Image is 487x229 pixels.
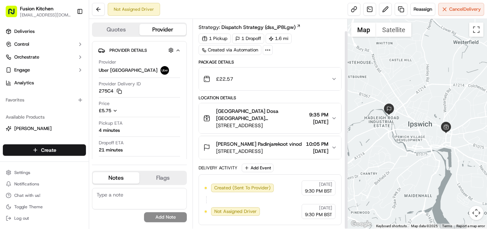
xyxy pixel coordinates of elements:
button: Control [3,39,86,50]
span: £5.75 [99,108,111,114]
span: Log out [14,215,29,221]
span: £22.57 [216,75,233,83]
img: 1738778727109-b901c2ba-d612-49f7-a14d-d897ce62d23f [15,68,28,81]
span: Provider Details [109,48,147,53]
button: Toggle Theme [3,202,86,212]
span: 10:05 PM [306,140,328,148]
a: 💻API Documentation [57,157,117,170]
button: £5.75 [99,108,162,114]
div: Available Products [3,111,86,123]
button: Keyboard shortcuts [376,224,407,229]
span: Dropoff ETA [99,140,124,146]
a: Created via Automation [199,45,261,55]
span: Cancel Delivery [449,6,481,13]
div: 21 minutes [99,147,123,153]
span: Engage [14,67,30,73]
div: Location Details [199,95,342,101]
button: Log out [3,213,86,223]
span: Control [14,41,29,48]
span: Dispatch Strategy (dss_iP8Lgw) [221,24,296,31]
span: [DATE] [319,205,332,211]
span: Reassign [414,6,432,13]
span: • [24,130,26,136]
a: 📗Knowledge Base [4,157,57,170]
span: Provider Delivery ID [99,81,141,87]
button: Reassign [410,3,435,16]
button: Orchestrate [3,51,86,63]
div: 4 minutes [99,127,120,134]
span: Uber [GEOGRAPHIC_DATA] [99,67,158,74]
button: Notifications [3,179,86,189]
button: [PERSON_NAME] Padinjarekoot vinod[STREET_ADDRESS]10:05 PM[DATE] [199,136,341,159]
button: Provider [139,24,186,35]
p: Welcome 👋 [7,29,130,40]
button: See all [111,91,130,100]
a: Terms (opens in new tab) [442,224,452,228]
a: Dispatch Strategy (dss_iP8Lgw) [221,24,301,31]
span: [DATE] [309,118,328,125]
span: Not Assigned Driver [214,208,257,215]
button: Settings [3,168,86,178]
span: [STREET_ADDRESS] [216,148,302,155]
button: £22.57 [199,68,341,90]
div: We're available if you need us! [32,75,98,81]
span: Chat with us! [14,193,40,198]
span: Analytics [14,80,34,86]
img: Nash [7,7,21,21]
div: 1 Pickup [199,34,231,44]
button: Show street map [351,23,376,37]
div: Delivery Activity [199,165,237,171]
span: Deliveries [14,28,35,35]
span: Map data ©2025 [411,224,438,228]
div: 💻 [60,160,66,166]
a: Powered byPylon [50,176,86,181]
a: Deliveries [3,26,86,37]
span: 9:35 PM [309,111,328,118]
button: Chat with us! [3,190,86,200]
span: [DATE] [306,148,328,155]
button: Fusion Kitchen [20,5,53,12]
span: [DATE] [319,181,332,187]
button: Show satellite imagery [376,23,411,37]
div: 1 Dropoff [232,34,264,44]
button: CancelDelivery [438,3,484,16]
div: Favorites [3,94,86,106]
span: Provider [99,59,116,65]
span: Fleet [14,138,25,145]
div: 1.6 mi [266,34,292,44]
span: 4:34 PM [27,111,45,116]
span: Price [99,100,109,107]
button: 275C4 [99,88,122,94]
span: Created (Sent To Provider) [214,185,271,191]
span: Orchestrate [14,54,39,60]
div: Strategy: [199,24,301,31]
button: Flags [139,172,186,184]
span: Create [41,146,56,154]
img: 1736555255976-a54dd68f-1ca7-489b-9aae-adbdc363a1c4 [7,68,20,81]
button: [PERSON_NAME] [3,123,86,134]
button: Add Event [242,164,273,172]
span: Toggle Theme [14,204,43,210]
span: Settings [14,170,30,175]
button: Quotes [93,24,139,35]
button: Provider Details [98,44,181,56]
button: Fleet [3,136,86,147]
span: [PERSON_NAME] [14,125,52,132]
button: Start new chat [121,70,130,79]
img: Google [349,219,373,229]
span: [STREET_ADDRESS] [216,122,306,129]
span: Knowledge Base [14,160,55,167]
span: Notifications [14,181,39,187]
button: Notes [93,172,139,184]
span: 3:01 PM [27,130,45,136]
span: • [24,111,26,116]
div: Past conversations [7,93,48,99]
input: Got a question? Start typing here... [19,46,128,54]
button: Map camera controls [469,206,483,220]
button: Toggle fullscreen view [469,23,483,37]
span: API Documentation [67,160,114,167]
a: [PERSON_NAME] [6,125,83,132]
span: [EMAIL_ADDRESS][DOMAIN_NAME] [20,12,71,18]
span: 9:30 PM BST [305,188,332,194]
